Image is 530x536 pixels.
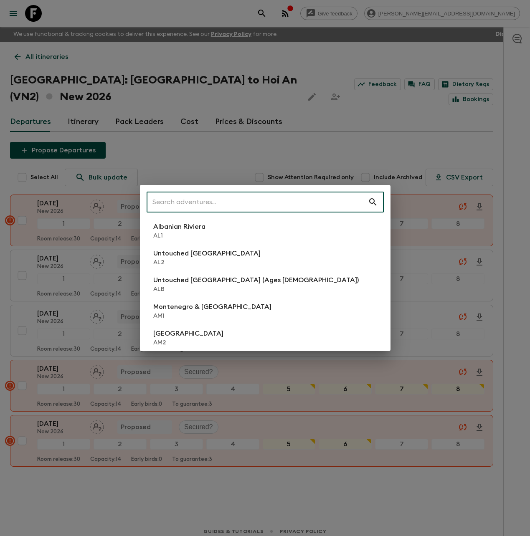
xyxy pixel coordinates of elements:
[153,232,205,240] p: AL1
[153,275,359,285] p: Untouched [GEOGRAPHIC_DATA] (Ages [DEMOGRAPHIC_DATA])
[147,190,368,214] input: Search adventures...
[153,329,223,339] p: [GEOGRAPHIC_DATA]
[153,312,271,320] p: AM1
[153,248,261,258] p: Untouched [GEOGRAPHIC_DATA]
[153,258,261,267] p: AL2
[153,302,271,312] p: Montenegro & [GEOGRAPHIC_DATA]
[153,222,205,232] p: Albanian Riviera
[153,339,223,347] p: AM2
[153,285,359,293] p: ALB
